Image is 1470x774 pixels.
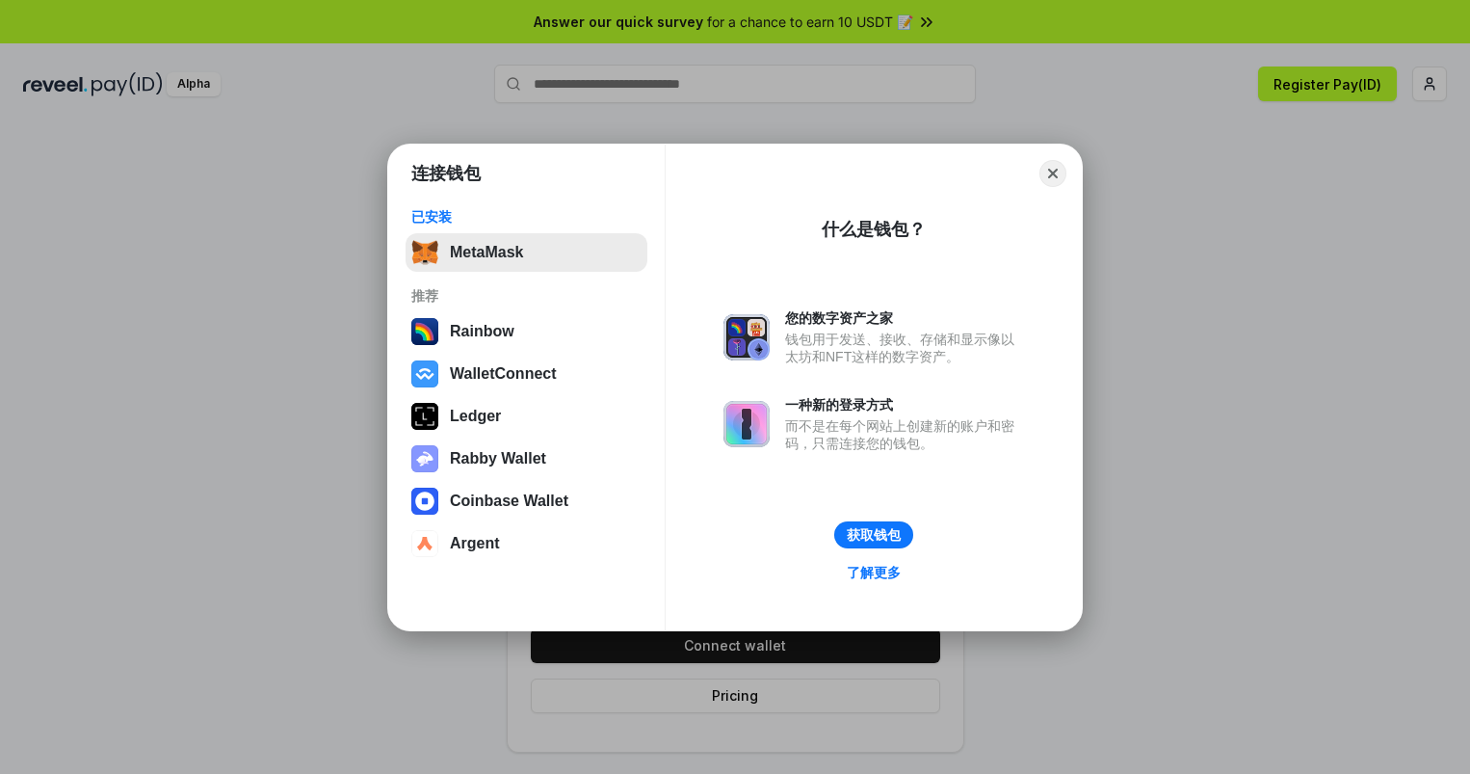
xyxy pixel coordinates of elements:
img: svg+xml,%3Csvg%20xmlns%3D%22http%3A%2F%2Fwww.w3.org%2F2000%2Fsvg%22%20width%3D%2228%22%20height%3... [411,403,438,430]
img: svg+xml,%3Csvg%20xmlns%3D%22http%3A%2F%2Fwww.w3.org%2F2000%2Fsvg%22%20fill%3D%22none%22%20viewBox... [723,314,770,360]
div: 什么是钱包？ [822,218,926,241]
img: svg+xml,%3Csvg%20xmlns%3D%22http%3A%2F%2Fwww.w3.org%2F2000%2Fsvg%22%20fill%3D%22none%22%20viewBox... [411,445,438,472]
div: 已安装 [411,208,642,226]
div: 获取钱包 [847,526,901,544]
div: 了解更多 [847,564,901,581]
div: 推荐 [411,287,642,305]
button: Close [1039,160,1066,187]
img: svg+xml,%3Csvg%20fill%3D%22none%22%20height%3D%2233%22%20viewBox%3D%220%200%2035%2033%22%20width%... [411,239,438,266]
div: MetaMask [450,244,523,261]
button: Argent [406,524,647,563]
img: svg+xml,%3Csvg%20xmlns%3D%22http%3A%2F%2Fwww.w3.org%2F2000%2Fsvg%22%20fill%3D%22none%22%20viewBox... [723,401,770,447]
img: svg+xml,%3Csvg%20width%3D%2228%22%20height%3D%2228%22%20viewBox%3D%220%200%2028%2028%22%20fill%3D... [411,488,438,515]
div: Ledger [450,408,501,425]
div: Rabby Wallet [450,450,546,467]
div: Coinbase Wallet [450,493,568,510]
button: 获取钱包 [834,521,913,548]
a: 了解更多 [835,560,912,585]
div: 钱包用于发送、接收、存储和显示像以太坊和NFT这样的数字资产。 [785,331,1024,365]
button: MetaMask [406,233,647,272]
button: WalletConnect [406,355,647,393]
img: svg+xml,%3Csvg%20width%3D%22120%22%20height%3D%22120%22%20viewBox%3D%220%200%20120%20120%22%20fil... [411,318,438,345]
button: Coinbase Wallet [406,482,647,520]
div: 一种新的登录方式 [785,396,1024,414]
img: svg+xml,%3Csvg%20width%3D%2228%22%20height%3D%2228%22%20viewBox%3D%220%200%2028%2028%22%20fill%3D... [411,530,438,557]
h1: 连接钱包 [411,162,481,185]
button: Rainbow [406,312,647,351]
div: 而不是在每个网站上创建新的账户和密码，只需连接您的钱包。 [785,417,1024,452]
div: Rainbow [450,323,514,340]
button: Ledger [406,397,647,436]
div: WalletConnect [450,365,557,383]
button: Rabby Wallet [406,440,647,478]
img: svg+xml,%3Csvg%20width%3D%2228%22%20height%3D%2228%22%20viewBox%3D%220%200%2028%2028%22%20fill%3D... [411,360,438,387]
div: Argent [450,535,500,552]
div: 您的数字资产之家 [785,309,1024,327]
